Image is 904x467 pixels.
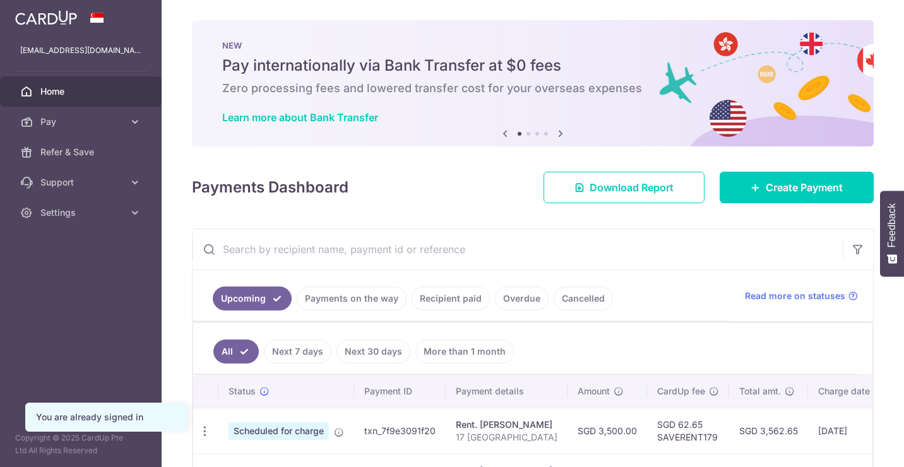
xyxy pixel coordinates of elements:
[554,287,613,310] a: Cancelled
[657,385,705,398] span: CardUp fee
[222,111,378,124] a: Learn more about Bank Transfer
[222,56,843,76] h5: Pay internationally via Bank Transfer at $0 fees
[354,408,446,454] td: txn_7f9e3091f20
[192,20,874,146] img: Bank transfer banner
[745,290,858,302] a: Read more on statuses
[40,176,124,189] span: Support
[647,408,729,454] td: SGD 62.65 SAVERENT179
[40,146,124,158] span: Refer & Save
[412,287,490,310] a: Recipient paid
[720,172,874,203] a: Create Payment
[880,191,904,276] button: Feedback - Show survey
[213,287,292,310] a: Upcoming
[766,180,843,195] span: Create Payment
[456,431,557,444] p: 17 [GEOGRAPHIC_DATA]
[818,385,870,398] span: Charge date
[456,418,557,431] div: Rent. [PERSON_NAME]
[336,340,410,364] a: Next 30 days
[264,340,331,364] a: Next 7 days
[446,375,568,408] th: Payment details
[886,203,898,247] span: Feedback
[415,340,514,364] a: More than 1 month
[213,340,259,364] a: All
[590,180,674,195] span: Download Report
[229,385,256,398] span: Status
[544,172,705,203] a: Download Report
[808,408,894,454] td: [DATE]
[36,411,176,423] div: You are already signed in
[193,229,843,269] input: Search by recipient name, payment id or reference
[745,290,845,302] span: Read more on statuses
[578,385,610,398] span: Amount
[739,385,781,398] span: Total amt.
[40,115,124,128] span: Pay
[297,287,407,310] a: Payments on the way
[729,408,808,454] td: SGD 3,562.65
[222,81,843,96] h6: Zero processing fees and lowered transfer cost for your overseas expenses
[15,10,77,25] img: CardUp
[40,85,124,98] span: Home
[192,176,348,199] h4: Payments Dashboard
[40,206,124,219] span: Settings
[354,375,446,408] th: Payment ID
[229,422,329,440] span: Scheduled for charge
[20,44,141,57] p: [EMAIL_ADDRESS][DOMAIN_NAME]
[568,408,647,454] td: SGD 3,500.00
[222,40,843,50] p: NEW
[495,287,549,310] a: Overdue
